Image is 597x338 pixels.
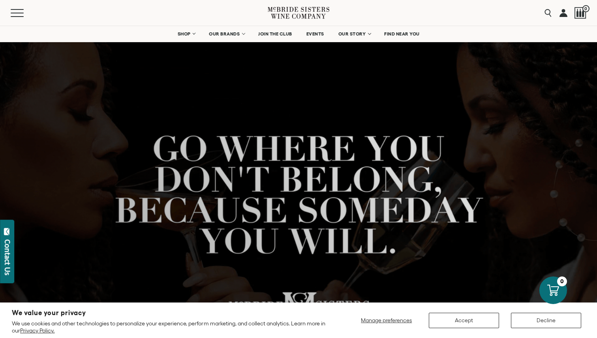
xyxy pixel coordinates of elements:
a: OUR STORY [333,26,375,42]
a: SHOP [172,26,200,42]
a: JOIN THE CLUB [253,26,297,42]
span: Manage preferences [361,317,412,323]
button: Mobile Menu Trigger [11,9,39,17]
h2: We value your privacy [12,310,327,316]
span: FIND NEAR YOU [384,31,420,37]
span: OUR BRANDS [209,31,240,37]
button: Decline [511,313,581,328]
span: SHOP [177,31,191,37]
p: We use cookies and other technologies to personalize your experience, perform marketing, and coll... [12,320,327,334]
span: EVENTS [306,31,324,37]
span: 0 [582,5,589,12]
button: Manage preferences [356,313,417,328]
a: Privacy Policy. [20,327,54,334]
span: JOIN THE CLUB [258,31,292,37]
button: Accept [429,313,499,328]
a: OUR BRANDS [204,26,249,42]
a: EVENTS [301,26,329,42]
div: Contact Us [4,239,11,275]
div: 0 [557,276,567,286]
span: OUR STORY [338,31,366,37]
a: FIND NEAR YOU [379,26,425,42]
